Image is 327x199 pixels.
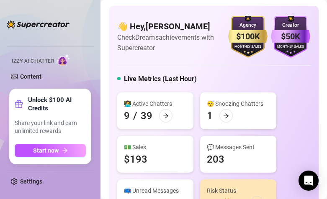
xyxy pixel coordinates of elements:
[124,186,187,195] div: 📪 Unread Messages
[12,57,54,65] span: Izzy AI Chatter
[7,20,70,28] img: logo-BBDzfeDw.svg
[15,144,86,157] button: Start nowarrow-right
[124,143,187,152] div: 💵 Sales
[228,44,268,50] div: Monthly Sales
[33,147,59,154] span: Start now
[228,16,268,58] img: gold-badge-CigiZidd.svg
[228,30,268,43] div: $100K
[228,21,268,29] div: Agency
[20,73,41,80] a: Content
[207,109,213,122] div: 1
[271,16,310,58] img: purple-badge-B9DA21FR.svg
[207,99,270,108] div: 😴 Snoozing Chatters
[207,186,270,195] div: Risk Status
[28,96,86,112] strong: Unlock $100 AI Credits
[223,113,229,119] span: arrow-right
[141,109,152,122] div: 39
[299,171,319,191] div: Open Intercom Messenger
[124,99,187,108] div: 👩‍💻 Active Chatters
[124,74,197,84] h5: Live Metrics (Last Hour)
[271,44,310,50] div: Monthly Sales
[163,113,169,119] span: arrow-right
[124,109,130,122] div: 9
[271,30,310,43] div: $50K
[271,21,310,29] div: Creator
[207,153,224,166] div: 203
[117,32,228,53] article: Check Dream's achievements with Supercreator
[15,119,86,135] span: Share your link and earn unlimited rewards
[124,153,147,166] div: $193
[15,100,23,108] span: gift
[20,178,42,185] a: Settings
[117,20,228,32] h4: 👋 Hey, [PERSON_NAME]
[57,54,70,66] img: AI Chatter
[62,148,68,153] span: arrow-right
[207,143,270,152] div: 💬 Messages Sent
